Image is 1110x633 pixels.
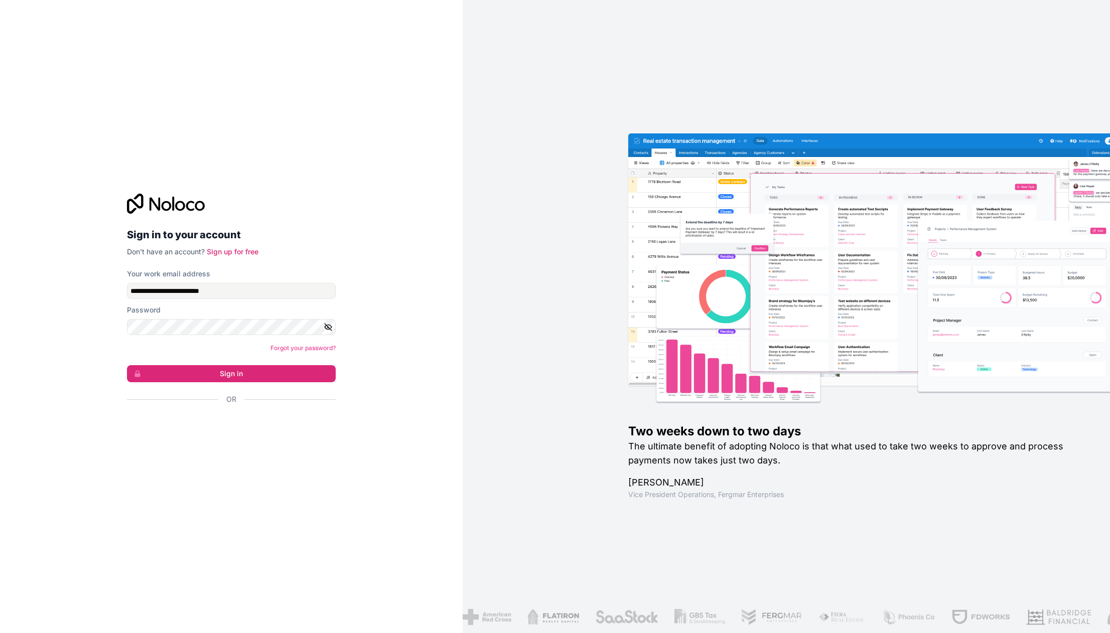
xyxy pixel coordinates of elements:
img: /assets/flatiron-C8eUkumj.png [525,609,577,625]
iframe: Sign in with Google Button [122,415,333,437]
h2: The ultimate benefit of adopting Noloco is that what used to take two weeks to approve and proces... [628,439,1078,467]
div: Sign in with Google. Opens in new tab [127,415,328,437]
a: Forgot your password? [270,344,336,352]
span: Don't have an account? [127,247,205,256]
img: /assets/fiera-fwj2N5v4.png [816,609,863,625]
img: /assets/fergmar-CudnrXN5.png [739,609,800,625]
img: /assets/fdworks-Bi04fVtw.png [949,609,1008,625]
img: /assets/gbstax-C-GtDUiK.png [672,609,723,625]
label: Password [127,305,161,315]
h1: Two weeks down to two days [628,423,1078,439]
button: Sign in [127,365,336,382]
label: Your work email address [127,269,210,279]
h2: Sign in to your account [127,226,336,244]
input: Email address [127,283,336,299]
input: Password [127,319,336,335]
h1: Vice President Operations , Fergmar Enterprises [628,490,1078,500]
img: /assets/american-red-cross-BAupjrZR.png [460,609,509,625]
img: /assets/saastock-C6Zbiodz.png [593,609,656,625]
a: Sign up for free [207,247,258,256]
img: /assets/baldridge-DxmPIwAm.png [1024,609,1089,625]
span: Or [226,394,236,404]
h1: [PERSON_NAME] [628,476,1078,490]
img: /assets/phoenix-BREaitsQ.png [879,609,933,625]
